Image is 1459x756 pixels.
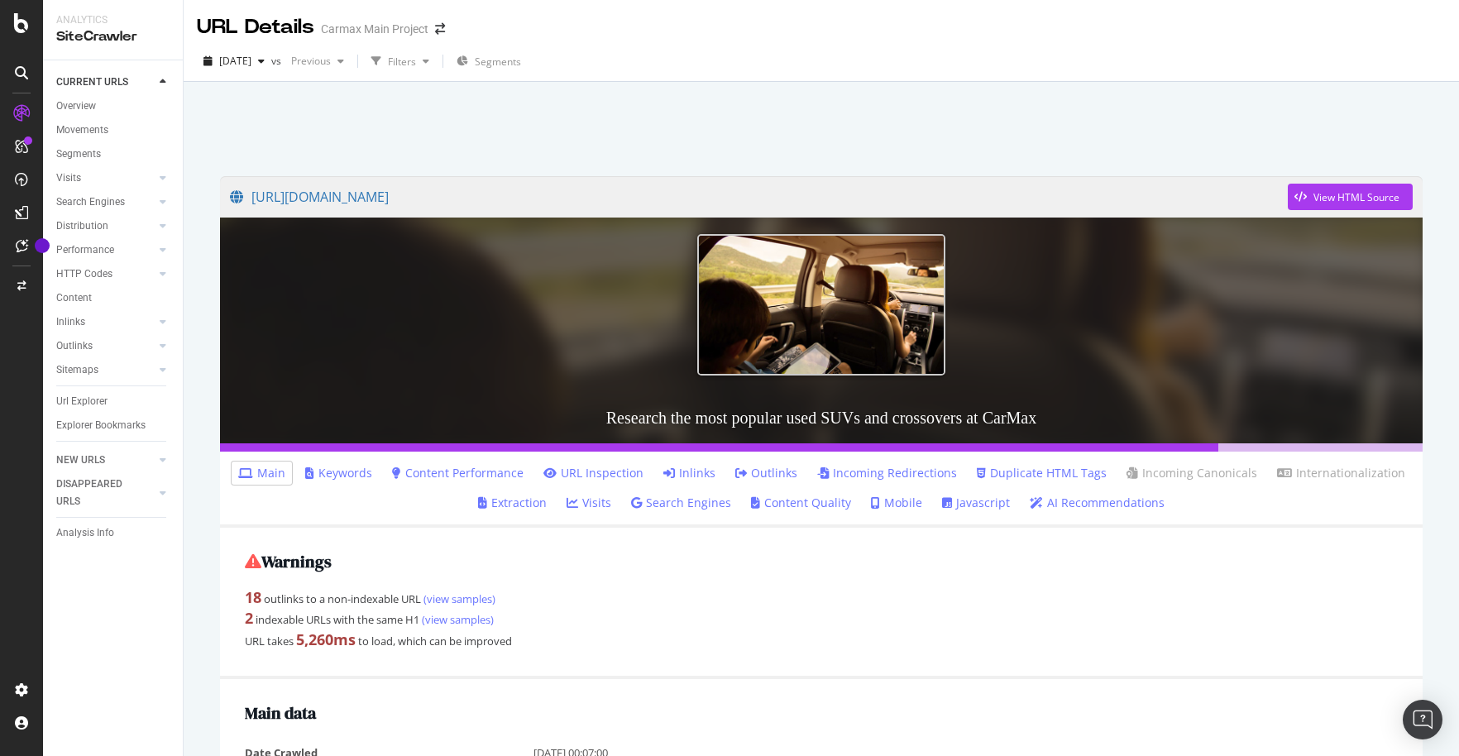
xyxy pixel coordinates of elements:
[56,27,170,46] div: SiteCrawler
[977,465,1107,481] a: Duplicate HTML Tags
[245,608,1398,629] div: indexable URLs with the same H1
[1277,465,1405,481] a: Internationalization
[245,587,261,607] strong: 18
[56,146,171,163] a: Segments
[56,98,96,115] div: Overview
[321,21,428,37] div: Carmax Main Project
[817,465,957,481] a: Incoming Redirections
[56,393,108,410] div: Url Explorer
[56,289,171,307] a: Content
[56,242,114,259] div: Performance
[56,337,155,355] a: Outlinks
[697,234,945,375] img: Research the most popular used SUVs and crossovers at CarMax
[56,170,155,187] a: Visits
[285,54,331,68] span: Previous
[56,170,81,187] div: Visits
[56,266,112,283] div: HTTP Codes
[871,495,922,511] a: Mobile
[478,495,547,511] a: Extraction
[219,54,251,68] span: 2025 Aug. 31st
[56,393,171,410] a: Url Explorer
[56,452,155,469] a: NEW URLS
[543,465,643,481] a: URL Inspection
[305,465,372,481] a: Keywords
[421,591,495,606] a: (view samples)
[631,495,731,511] a: Search Engines
[56,194,155,211] a: Search Engines
[245,587,1398,609] div: outlinks to a non-indexable URL
[245,608,253,628] strong: 2
[567,495,611,511] a: Visits
[56,218,155,235] a: Distribution
[56,194,125,211] div: Search Engines
[942,495,1010,511] a: Javascript
[285,48,351,74] button: Previous
[56,266,155,283] a: HTTP Codes
[1313,190,1399,204] div: View HTML Source
[56,13,170,27] div: Analytics
[1030,495,1165,511] a: AI Recommendations
[663,465,715,481] a: Inlinks
[56,313,155,331] a: Inlinks
[56,242,155,259] a: Performance
[56,122,108,139] div: Movements
[56,146,101,163] div: Segments
[245,704,1398,722] h2: Main data
[475,55,521,69] span: Segments
[56,524,171,542] a: Analysis Info
[435,23,445,35] div: arrow-right-arrow-left
[1403,700,1442,739] div: Open Intercom Messenger
[56,476,140,510] div: DISAPPEARED URLS
[388,55,416,69] div: Filters
[56,476,155,510] a: DISAPPEARED URLS
[230,176,1288,218] a: [URL][DOMAIN_NAME]
[56,524,114,542] div: Analysis Info
[245,629,1398,651] div: URL takes to load, which can be improved
[450,48,528,74] button: Segments
[56,122,171,139] a: Movements
[296,629,356,649] strong: 5,260 ms
[419,612,494,627] a: (view samples)
[1288,184,1413,210] button: View HTML Source
[56,452,105,469] div: NEW URLS
[56,417,146,434] div: Explorer Bookmarks
[56,313,85,331] div: Inlinks
[56,361,155,379] a: Sitemaps
[56,289,92,307] div: Content
[220,392,1423,443] h3: Research the most popular used SUVs and crossovers at CarMax
[56,74,155,91] a: CURRENT URLS
[56,98,171,115] a: Overview
[245,553,1398,571] h2: Warnings
[56,417,171,434] a: Explorer Bookmarks
[56,74,128,91] div: CURRENT URLS
[365,48,436,74] button: Filters
[56,361,98,379] div: Sitemaps
[271,54,285,68] span: vs
[197,13,314,41] div: URL Details
[751,495,851,511] a: Content Quality
[35,238,50,253] div: Tooltip anchor
[1127,465,1257,481] a: Incoming Canonicals
[735,465,797,481] a: Outlinks
[238,465,285,481] a: Main
[392,465,524,481] a: Content Performance
[197,48,271,74] button: [DATE]
[56,337,93,355] div: Outlinks
[56,218,108,235] div: Distribution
